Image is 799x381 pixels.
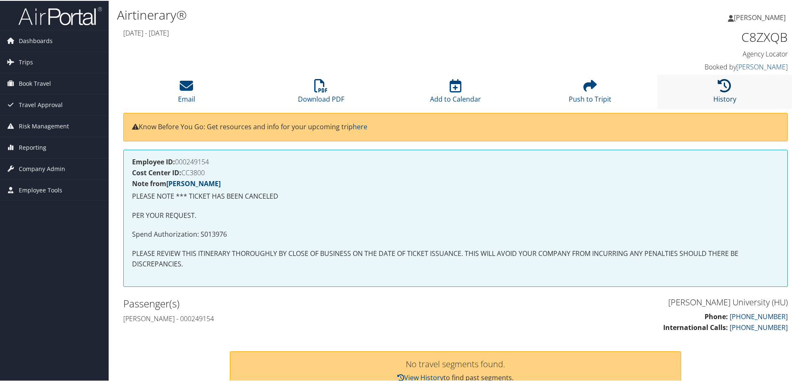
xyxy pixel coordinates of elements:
p: Know Before You Go: Get resources and info for your upcoming trip [132,121,779,132]
h4: CC3800 [132,169,779,175]
span: Risk Management [19,115,69,136]
p: PLEASE REVIEW THIS ITINERARY THOROUGHLY BY CLOSE OF BUSINESS ON THE DATE OF TICKET ISSUANCE. THIS... [132,248,779,269]
span: Dashboards [19,30,53,51]
a: History [713,83,736,103]
h4: [PERSON_NAME] - 000249154 [123,313,449,322]
span: Trips [19,51,33,72]
a: Add to Calendar [430,83,481,103]
h3: No travel segments found. [239,359,672,368]
a: Push to Tripit [569,83,611,103]
img: airportal-logo.png [18,5,102,25]
strong: Phone: [705,311,728,320]
span: Company Admin [19,158,65,179]
strong: Note from [132,178,221,187]
h4: Agency Locator [631,49,788,58]
span: [PERSON_NAME] [734,12,786,21]
strong: Cost Center ID: [132,167,181,176]
h1: Airtinerary® [117,5,568,23]
a: Download PDF [298,83,344,103]
a: [PHONE_NUMBER] [730,322,788,331]
p: Spend Authorization: S013976 [132,228,779,239]
a: [PERSON_NAME] [736,61,788,71]
a: [PERSON_NAME] [166,178,221,187]
h2: Passenger(s) [123,296,449,310]
span: Travel Approval [19,94,63,115]
p: PER YOUR REQUEST. [132,210,779,220]
h4: Booked by [631,61,788,71]
span: Employee Tools [19,179,62,200]
a: [PERSON_NAME] [728,4,794,29]
span: Reporting [19,136,46,157]
h3: [PERSON_NAME] University (HU) [462,296,788,307]
strong: Employee ID: [132,156,175,166]
strong: International Calls: [663,322,728,331]
p: PLEASE NOTE *** TICKET HAS BEEN CANCELED [132,190,779,201]
h4: [DATE] - [DATE] [123,28,618,37]
span: Book Travel [19,72,51,93]
a: Email [178,83,195,103]
a: [PHONE_NUMBER] [730,311,788,320]
a: here [353,121,367,130]
h4: 000249154 [132,158,779,164]
h1: C8ZXQB [631,28,788,45]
